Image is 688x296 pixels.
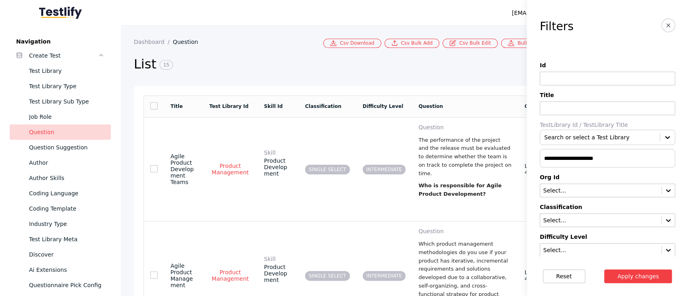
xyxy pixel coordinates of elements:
[29,158,104,168] div: Author
[518,95,553,117] td: Options
[418,124,511,130] label: question
[418,103,443,109] a: Question
[10,63,111,79] a: Test Library
[543,269,585,283] button: Reset
[540,204,675,210] label: Classification
[173,39,205,45] a: Question
[540,234,675,240] label: Difficulty Level
[134,39,173,45] a: Dashboard
[10,79,111,94] a: Test Library Type
[29,81,104,91] div: Test Library Type
[29,51,98,60] div: Create Test
[10,186,111,201] a: Coding Language
[209,269,251,282] a: Product Management
[540,122,675,128] label: TestLibrary Id / TestLibrary Title
[29,234,104,244] div: Test Library Meta
[29,280,104,290] div: Questionnaire Pick Config
[29,204,104,213] div: Coding Template
[305,103,341,109] a: Classification
[209,103,248,109] a: Test Library Id
[29,173,104,183] div: Author Skills
[10,170,111,186] a: Author Skills
[323,39,381,48] a: Csv Download
[29,143,104,152] div: Question Suggestion
[29,265,104,275] div: Ai Extensions
[363,165,406,174] span: INTERMEDIATE
[10,216,111,232] a: Industry Type
[10,232,111,247] a: Test Library Meta
[29,188,104,198] div: Coding Language
[10,140,111,155] a: Question Suggestion
[540,20,574,33] h3: Filters
[10,109,111,124] a: Job Role
[10,201,111,216] a: Coding Template
[170,263,196,288] section: Agile Product Management
[160,60,173,70] span: 15
[418,136,511,178] p: The performance of the project and the release must be evaluated to determine whether the team is...
[10,155,111,170] a: Author
[10,247,111,262] a: Discover
[10,277,111,293] a: Questionnaire Pick Config
[540,62,675,68] label: Id
[264,256,292,262] label: Skill
[264,149,292,156] label: Skill
[305,271,350,281] span: SINGLE SELECT
[134,56,540,73] h2: List
[170,153,196,185] section: Agile Product Development Teams
[29,66,104,76] div: Test Library
[363,271,406,281] span: INTERMEDIATE
[29,97,104,106] div: Test Library Sub Type
[264,256,292,283] div: Product Development
[524,269,546,282] span: Length: 4
[10,94,111,109] a: Test Library Sub Type
[604,269,672,283] button: Apply changes
[170,103,183,109] a: Title
[540,92,675,98] label: Title
[385,39,440,48] a: Csv Bulk Add
[264,149,292,177] div: Product Development
[29,250,104,259] div: Discover
[501,39,546,48] a: Bulk Add
[443,39,498,48] a: Csv Bulk Edit
[29,127,104,137] div: Question
[305,165,350,174] span: SINGLE SELECT
[10,38,111,45] label: Navigation
[524,163,546,176] span: Length: 4
[29,219,104,229] div: Industry Type
[363,103,403,109] a: Difficulty Level
[29,112,104,122] div: Job Role
[512,8,657,18] div: [EMAIL_ADDRESS][PERSON_NAME][DOMAIN_NAME]
[264,103,283,109] a: Skill Id
[209,162,251,176] a: Product Management
[10,262,111,277] a: Ai Extensions
[10,124,111,140] a: Question
[418,228,511,234] label: question
[39,6,82,19] img: Testlify - Backoffice
[418,182,501,197] strong: Who is responsible for Agile Product Development?
[540,174,675,180] label: Org Id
